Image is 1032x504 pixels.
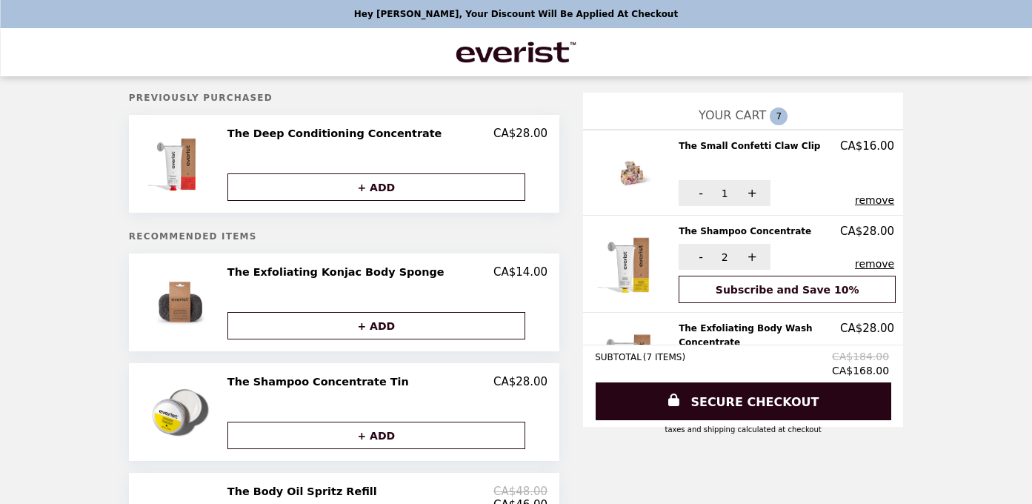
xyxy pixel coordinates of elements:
img: The Exfoliating Body Wash Concentrate [590,322,677,405]
h2: The Exfoliating Konjac Body Sponge [227,265,450,279]
img: The Deep Conditioning Concentrate [143,127,221,201]
p: CA$14.00 [493,265,547,279]
h2: The Small Confetti Claw Clip [679,139,826,153]
button: + ADD [227,173,525,201]
button: + [730,244,770,270]
h5: Previously Purchased [129,93,559,103]
p: CA$28.00 [840,322,894,335]
button: Subscribe and Save 10% [679,276,896,303]
h2: The Shampoo Concentrate Tin [227,375,415,388]
p: CA$16.00 [840,139,894,153]
img: The Exfoliating Konjac Body Sponge [143,265,221,339]
h2: The Shampoo Concentrate [679,225,817,238]
button: - [679,244,719,270]
button: - [679,180,719,206]
img: The Shampoo Concentrate Tin [143,375,221,449]
span: 1 [722,188,728,199]
span: YOUR CART [699,108,766,122]
button: + ADD [227,422,525,449]
p: CA$48.00 [493,485,547,498]
h2: The Body Oil Spritz Refill [227,485,383,498]
p: CA$28.00 [493,127,547,140]
img: The Shampoo Concentrate [592,225,674,303]
button: + [730,180,770,206]
span: 2 [722,251,728,263]
img: The Small Confetti Claw Clip [599,139,669,206]
h2: The Exfoliating Body Wash Concentrate [679,322,840,349]
button: remove [855,258,894,270]
span: SUBTOTAL [595,352,643,362]
p: CA$28.00 [840,225,894,238]
button: + ADD [227,312,525,339]
a: SECURE CHECKOUT [596,382,891,420]
h5: Recommended Items [129,231,559,242]
span: ( 7 ITEMS ) [643,352,685,362]
div: Taxes and Shipping calculated at checkout [595,425,891,434]
img: Brand Logo [454,37,579,67]
p: Hey [PERSON_NAME], your discount will be applied at checkout [354,9,678,19]
h2: The Deep Conditioning Concentrate [227,127,448,140]
button: remove [855,194,894,206]
span: 7 [770,107,788,125]
span: CA$168.00 [832,365,891,377]
p: CA$28.00 [493,375,547,388]
span: CA$184.00 [832,351,891,362]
